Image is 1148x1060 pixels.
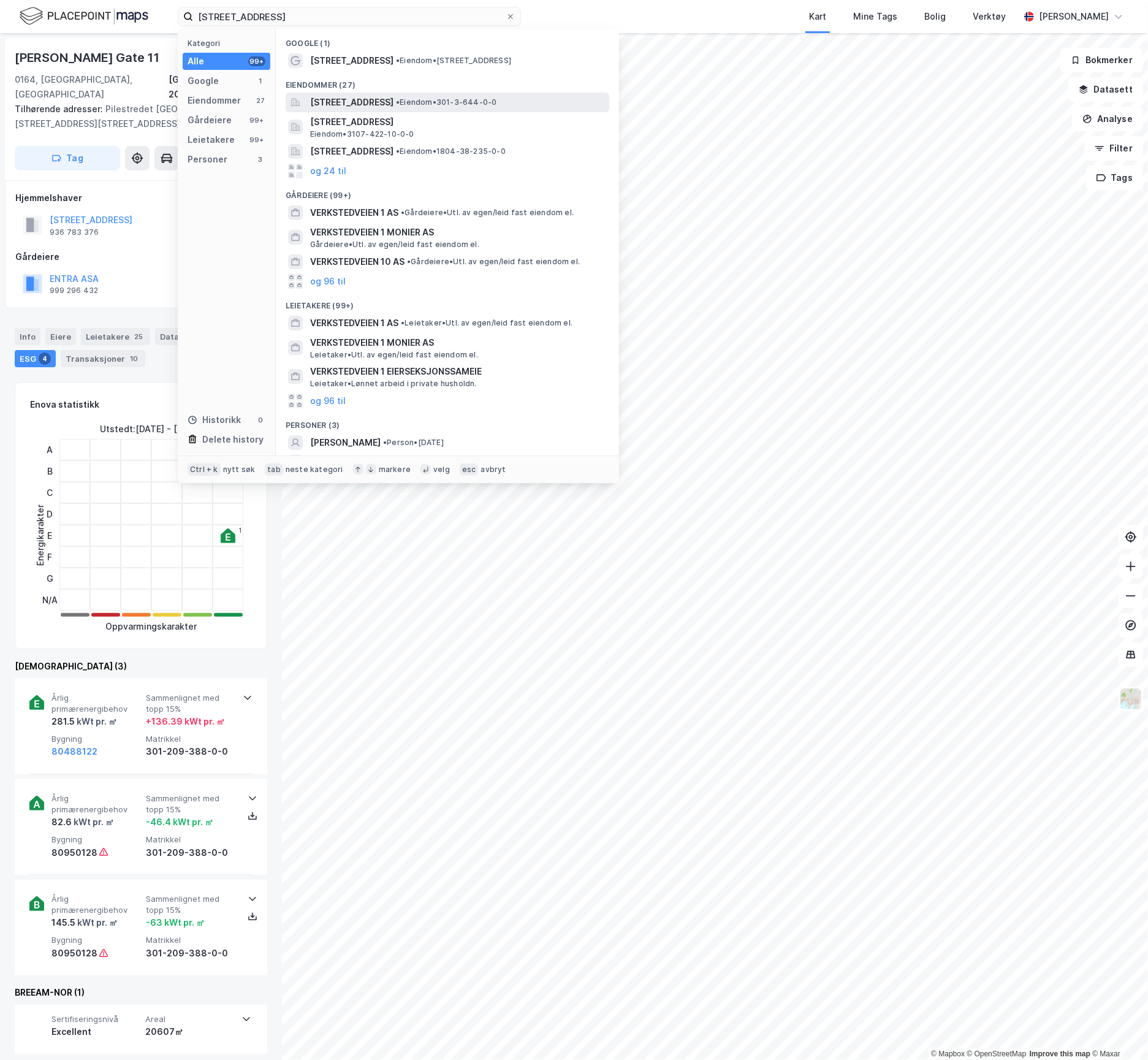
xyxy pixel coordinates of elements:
[256,154,265,164] div: 3
[146,793,235,815] span: Sammenlignet med topp 15%
[481,465,506,475] div: avbryt
[401,208,405,217] span: •
[310,274,346,289] button: og 96 til
[146,894,235,915] span: Sammenlignet med topp 15%
[51,693,141,714] span: Årlig primærenergibehov
[188,113,232,128] div: Gårdeiere
[15,328,40,345] div: Info
[202,432,264,447] div: Delete history
[106,619,197,634] div: Oppvarmingskarakter
[51,1024,140,1039] div: Excellent
[407,257,580,267] span: Gårdeiere • Utl. av egen/leid fast eiendom el.
[383,438,444,448] span: Person • [DATE]
[50,286,98,296] div: 999 296 432
[145,1014,234,1024] span: Areal
[188,74,219,88] div: Google
[310,350,478,360] span: Leietaker • Utl. av egen/leid fast eiendom el.
[42,546,58,568] div: F
[383,438,387,447] span: •
[1068,77,1143,102] button: Datasett
[401,208,574,218] span: Gårdeiere • Utl. av egen/leid fast eiendom el.
[146,915,205,930] div: -63 kWt pr. ㎡
[188,132,235,147] div: Leietakere
[407,257,411,266] span: •
[924,9,946,24] div: Bolig
[146,815,213,829] div: -46.4 kWt pr. ㎡
[310,205,398,220] span: VERKSTEDVEIEN 1 AS
[15,659,267,674] div: [DEMOGRAPHIC_DATA] (3)
[248,115,265,125] div: 99+
[310,240,479,250] span: Gårdeiere • Utl. av egen/leid fast eiendom el.
[276,71,619,93] div: Eiendommer (27)
[42,482,58,503] div: C
[51,845,97,860] div: 80950128
[310,53,393,68] span: [STREET_ADDRESS]
[248,135,265,145] div: 99+
[401,318,572,328] span: Leietaker • Utl. av egen/leid fast eiendom el.
[51,744,97,759] button: 80488122
[809,9,826,24] div: Kart
[146,734,235,744] span: Matrikkel
[931,1050,965,1058] a: Mapbox
[51,894,141,915] span: Årlig primærenergibehov
[853,9,897,24] div: Mine Tags
[146,693,235,714] span: Sammenlignet med topp 15%
[310,379,477,389] span: Leietaker • Lønnet arbeid i private husholdn.
[401,318,405,327] span: •
[396,97,496,107] span: Eiendom • 301-3-644-0-0
[460,463,479,476] div: esc
[155,328,216,345] div: Datasett
[1039,9,1109,24] div: [PERSON_NAME]
[20,6,148,27] img: logo.f888ab2527a4732fd821a326f86c7f29.svg
[146,845,235,860] div: 301-209-388-0-0
[396,56,400,65] span: •
[396,56,511,66] span: Eiendom • [STREET_ADDRESS]
[127,353,140,365] div: 10
[101,422,203,437] div: Utstedt : [DATE] - [DATE]
[276,29,619,51] div: Google (1)
[310,335,604,350] span: VERKSTEDVEIEN 1 MONIER AS
[286,465,343,475] div: neste kategori
[310,144,393,159] span: [STREET_ADDRESS]
[51,793,141,815] span: Årlig primærenergibehov
[379,465,411,475] div: markere
[51,915,118,930] div: 145.5
[81,328,150,345] div: Leietakere
[310,394,346,408] button: og 96 til
[169,72,267,102] div: [GEOGRAPHIC_DATA], 209/388
[310,129,414,139] span: Eiendom • 3107-422-10-0-0
[51,935,141,945] span: Bygning
[256,415,265,425] div: 0
[276,411,619,433] div: Personer (3)
[15,191,267,205] div: Hjemmelshaver
[61,350,145,367] div: Transaksjoner
[51,1014,140,1024] span: Sertifiseringsnivå
[1072,107,1143,131] button: Analyse
[15,350,56,367] div: ESG
[39,353,51,365] div: 4
[310,225,604,240] span: VERKSTEDVEIEN 1 MONIER AS
[256,76,265,86] div: 1
[310,95,393,110] span: [STREET_ADDRESS]
[238,527,241,534] div: 1
[188,413,241,427] div: Historikk
[967,1050,1027,1058] a: OpenStreetMap
[75,915,118,930] div: kWt pr. ㎡
[51,714,117,729] div: 281.5
[145,1024,234,1039] div: 20607㎡
[146,946,235,961] div: 301-209-388-0-0
[1086,166,1143,190] button: Tags
[188,463,221,476] div: Ctrl + k
[223,465,256,475] div: nytt søk
[42,589,58,611] div: N/A
[276,181,619,203] div: Gårdeiere (99+)
[1087,1001,1148,1060] iframe: Chat Widget
[310,164,346,178] button: og 24 til
[146,714,225,729] div: + 136.39 kWt pr. ㎡
[396,147,506,156] span: Eiendom • 1804-38-235-0-0
[146,744,235,759] div: 301-209-388-0-0
[1087,1001,1148,1060] div: Kontrollprogram for chat
[15,250,267,264] div: Gårdeiere
[30,397,99,412] div: Enova statistikk
[51,834,141,845] span: Bygning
